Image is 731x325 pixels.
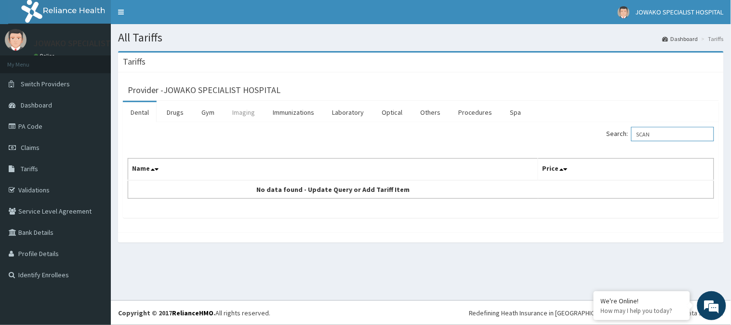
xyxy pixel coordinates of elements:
p: How may I help you today? [601,307,683,315]
img: User Image [618,6,630,18]
img: d_794563401_company_1708531726252_794563401 [18,48,39,72]
textarea: Type your message and hit 'Enter' [5,220,184,254]
a: Gym [194,102,222,122]
td: No data found - Update Query or Add Tariff Item [128,180,538,199]
a: RelianceHMO [172,309,213,317]
footer: All rights reserved. [111,300,731,325]
p: JOWAKO SPECIALIST HOSPITAL [34,39,150,48]
h1: All Tariffs [118,31,724,44]
div: Chat with us now [50,54,162,67]
a: Drugs [159,102,191,122]
img: User Image [5,29,27,51]
a: Dental [123,102,157,122]
span: JOWAKO SPECIALIST HOSPITAL [636,8,724,16]
span: Dashboard [21,101,52,109]
div: Minimize live chat window [158,5,181,28]
a: Optical [374,102,410,122]
a: Spa [503,102,529,122]
span: Switch Providers [21,80,70,88]
a: Laboratory [324,102,372,122]
li: Tariffs [699,35,724,43]
input: Search: [631,127,714,141]
th: Name [128,159,538,181]
a: Immunizations [265,102,322,122]
div: We're Online! [601,297,683,305]
h3: Tariffs [123,57,146,66]
span: Tariffs [21,164,38,173]
a: Imaging [225,102,263,122]
a: Procedures [451,102,500,122]
div: Redefining Heath Insurance in [GEOGRAPHIC_DATA] using Telemedicine and Data Science! [469,308,724,318]
a: Online [34,53,57,59]
th: Price [538,159,714,181]
h3: Provider - JOWAKO SPECIALIST HOSPITAL [128,86,280,95]
a: Dashboard [663,35,698,43]
label: Search: [607,127,714,141]
a: Others [412,102,448,122]
strong: Copyright © 2017 . [118,309,215,317]
span: Claims [21,143,40,152]
span: We're online! [56,100,133,197]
